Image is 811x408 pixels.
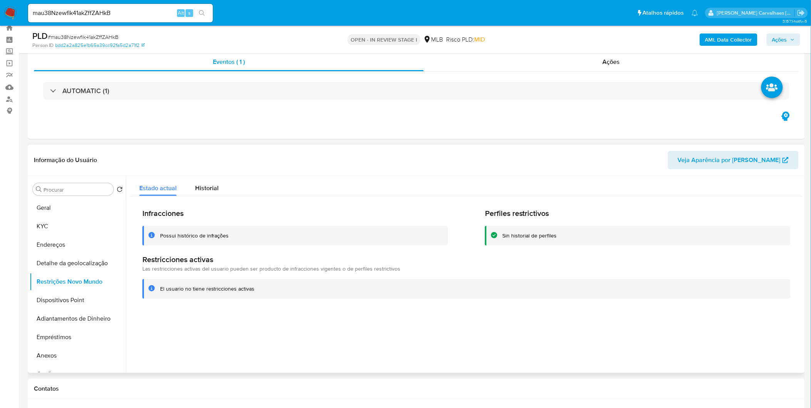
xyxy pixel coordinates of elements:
span: Atalhos rápidos [643,9,684,17]
b: Person ID [32,42,54,49]
b: PLD [32,30,48,42]
button: search-icon [194,8,210,18]
button: Cartões [30,365,126,383]
button: Empréstimos [30,328,126,346]
button: Retornar ao pedido padrão [117,186,123,195]
span: Veja Aparência por [PERSON_NAME] [678,151,781,169]
p: OPEN - IN REVIEW STAGE I [348,34,420,45]
a: Sair [797,9,805,17]
button: Procurar [36,186,42,192]
span: MID [474,35,485,44]
button: Geral [30,199,126,217]
button: KYC [30,217,126,236]
button: Endereços [30,236,126,254]
button: Restrições Novo Mundo [30,273,126,291]
b: AML Data Collector [705,33,752,46]
h1: Contatos [34,385,799,393]
h3: AUTOMATIC (1) [62,87,109,95]
span: Ações [772,33,787,46]
button: AML Data Collector [700,33,757,46]
span: Risco PLD: [446,35,485,44]
input: Procurar [43,186,110,193]
button: Detalhe da geolocalização [30,254,126,273]
div: AUTOMATIC (1) [43,82,789,100]
span: s [188,9,191,17]
button: Veja Aparência por [PERSON_NAME] [668,151,799,169]
a: Notificações [692,10,698,16]
a: bdd2a2a825e1b65a39cc92fa5d2a71f2 [55,42,145,49]
span: # mau38Nzewfik41akZffZAHkB [48,33,119,41]
span: 3.157.1-hotfix-5 [783,18,807,24]
button: Dispositivos Point [30,291,126,309]
span: Alt [178,9,184,17]
span: Eventos ( 1 ) [213,57,245,66]
span: Ações [602,57,620,66]
div: MLB [423,35,443,44]
button: Anexos [30,346,126,365]
button: Adiantamentos de Dinheiro [30,309,126,328]
p: sara.carvalhaes@mercadopago.com.br [717,9,795,17]
h1: Informação do Usuário [34,156,97,164]
input: Pesquise usuários ou casos... [28,8,213,18]
button: Ações [767,33,800,46]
